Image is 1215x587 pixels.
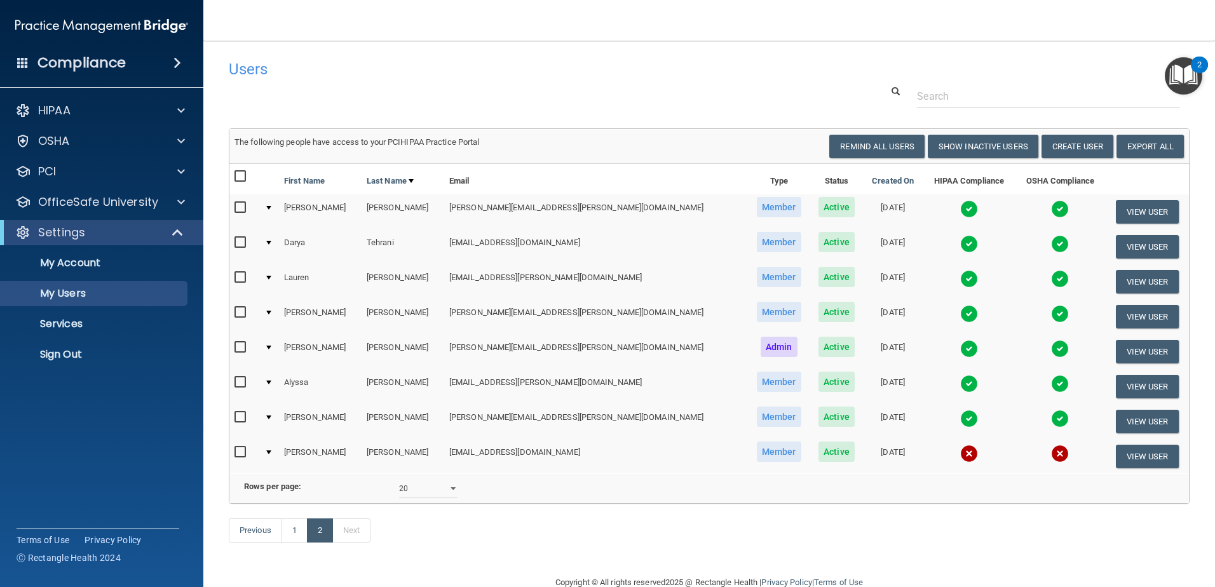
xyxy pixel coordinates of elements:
[279,299,362,334] td: [PERSON_NAME]
[362,229,444,264] td: Tehrani
[444,299,748,334] td: [PERSON_NAME][EMAIL_ADDRESS][PERSON_NAME][DOMAIN_NAME]
[15,225,184,240] a: Settings
[444,229,748,264] td: [EMAIL_ADDRESS][DOMAIN_NAME]
[362,334,444,369] td: [PERSON_NAME]
[1116,410,1179,433] button: View User
[1051,340,1069,358] img: tick.e7d51cea.svg
[1015,164,1105,194] th: OSHA Compliance
[1197,65,1202,81] div: 2
[923,164,1015,194] th: HIPAA Compliance
[1116,340,1179,363] button: View User
[279,229,362,264] td: Darya
[8,257,182,269] p: My Account
[17,551,121,564] span: Ⓒ Rectangle Health 2024
[757,302,801,322] span: Member
[362,194,444,229] td: [PERSON_NAME]
[1051,410,1069,428] img: tick.e7d51cea.svg
[38,225,85,240] p: Settings
[829,135,925,158] button: Remind All Users
[757,407,801,427] span: Member
[444,369,748,404] td: [EMAIL_ADDRESS][PERSON_NAME][DOMAIN_NAME]
[279,369,362,404] td: Alyssa
[960,410,978,428] img: tick.e7d51cea.svg
[1051,445,1069,462] img: cross.ca9f0e7f.svg
[229,518,282,543] a: Previous
[1051,200,1069,218] img: tick.e7d51cea.svg
[362,369,444,404] td: [PERSON_NAME]
[1116,270,1179,293] button: View User
[818,442,855,462] span: Active
[761,577,811,587] a: Privacy Policy
[863,404,923,439] td: [DATE]
[15,13,188,39] img: PMB logo
[818,302,855,322] span: Active
[8,287,182,300] p: My Users
[444,439,748,473] td: [EMAIL_ADDRESS][DOMAIN_NAME]
[444,404,748,439] td: [PERSON_NAME][EMAIL_ADDRESS][PERSON_NAME][DOMAIN_NAME]
[960,270,978,288] img: tick.e7d51cea.svg
[863,299,923,334] td: [DATE]
[234,137,480,147] span: The following people have access to your PCIHIPAA Practice Portal
[229,61,782,78] h4: Users
[362,299,444,334] td: [PERSON_NAME]
[444,164,748,194] th: Email
[1117,135,1184,158] a: Export All
[244,482,301,491] b: Rows per page:
[279,439,362,473] td: [PERSON_NAME]
[872,173,914,189] a: Created On
[818,337,855,357] span: Active
[1051,235,1069,253] img: tick.e7d51cea.svg
[15,164,185,179] a: PCI
[8,318,182,330] p: Services
[1116,445,1179,468] button: View User
[444,194,748,229] td: [PERSON_NAME][EMAIL_ADDRESS][PERSON_NAME][DOMAIN_NAME]
[279,334,362,369] td: [PERSON_NAME]
[15,194,185,210] a: OfficeSafe University
[38,164,56,179] p: PCI
[15,133,185,149] a: OSHA
[15,103,185,118] a: HIPAA
[1116,200,1179,224] button: View User
[1116,235,1179,259] button: View User
[279,194,362,229] td: [PERSON_NAME]
[757,442,801,462] span: Member
[362,264,444,299] td: [PERSON_NAME]
[818,407,855,427] span: Active
[284,173,325,189] a: First Name
[960,235,978,253] img: tick.e7d51cea.svg
[1116,375,1179,398] button: View User
[818,372,855,392] span: Active
[757,197,801,217] span: Member
[38,133,70,149] p: OSHA
[362,404,444,439] td: [PERSON_NAME]
[818,232,855,252] span: Active
[757,232,801,252] span: Member
[279,404,362,439] td: [PERSON_NAME]
[1042,135,1113,158] button: Create User
[757,372,801,392] span: Member
[863,229,923,264] td: [DATE]
[863,194,923,229] td: [DATE]
[1051,270,1069,288] img: tick.e7d51cea.svg
[810,164,863,194] th: Status
[1116,305,1179,328] button: View User
[332,518,370,543] a: Next
[362,439,444,473] td: [PERSON_NAME]
[863,264,923,299] td: [DATE]
[279,264,362,299] td: Lauren
[960,375,978,393] img: tick.e7d51cea.svg
[960,305,978,323] img: tick.e7d51cea.svg
[1165,57,1202,95] button: Open Resource Center, 2 new notifications
[960,445,978,462] img: cross.ca9f0e7f.svg
[1051,375,1069,393] img: tick.e7d51cea.svg
[748,164,810,194] th: Type
[814,577,863,587] a: Terms of Use
[863,369,923,404] td: [DATE]
[282,518,308,543] a: 1
[960,200,978,218] img: tick.e7d51cea.svg
[38,194,158,210] p: OfficeSafe University
[928,135,1038,158] button: Show Inactive Users
[444,334,748,369] td: [PERSON_NAME][EMAIL_ADDRESS][PERSON_NAME][DOMAIN_NAME]
[818,197,855,217] span: Active
[307,518,333,543] a: 2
